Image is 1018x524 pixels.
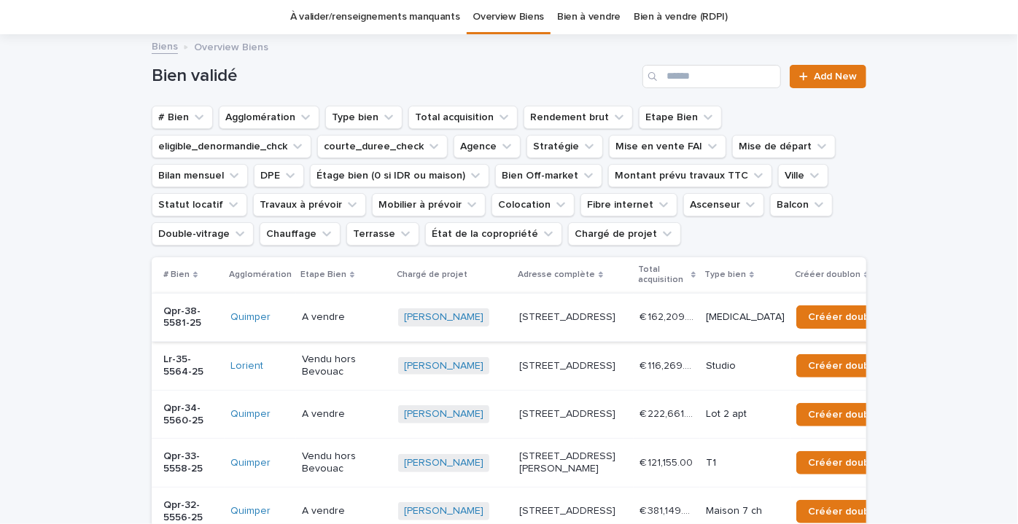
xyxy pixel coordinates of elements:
p: Crééer doublon [795,267,860,283]
a: [PERSON_NAME] [404,360,483,372]
p: Etape Bien [300,267,346,283]
p: Vendu hors Bevouac [302,353,386,378]
a: Crééer doublon [796,354,895,378]
button: # Bien [152,106,213,129]
button: Mise en vente FAI [609,135,726,158]
p: Qpr-32-5556-25 [163,499,219,524]
button: DPE [254,164,304,187]
a: Lorient [230,360,263,372]
button: eligible_denormandie_chck [152,135,311,158]
p: Qpr-38-5581-25 [163,305,219,330]
p: Overview Biens [194,38,268,54]
p: A vendre [302,505,386,517]
a: [PERSON_NAME] [404,505,483,517]
p: Qpr-33-5558-25 [163,450,219,475]
tr: Qpr-34-5560-25Quimper A vendre[PERSON_NAME] [STREET_ADDRESS]€ 222,661.00€ 222,661.00 Lot 2 aptCré... [152,390,974,439]
button: Balcon [770,193,833,216]
a: Biens [152,37,178,54]
tr: Qpr-38-5581-25Quimper A vendre[PERSON_NAME] [STREET_ADDRESS]€ 162,209.00€ 162,209.00 [MEDICAL_DAT... [152,293,974,342]
p: Type bien [704,267,746,283]
span: Crééer doublon [808,458,884,468]
button: Fibre internet [580,193,677,216]
p: € 162,209.00 [640,308,697,324]
p: Lr-35-5564-25 [163,353,219,378]
button: Total acquisition [408,106,518,129]
p: [STREET_ADDRESS][PERSON_NAME] [519,450,628,475]
a: Add New [790,65,866,88]
p: Studio [706,360,785,372]
p: € 222,661.00 [640,405,697,421]
a: [PERSON_NAME] [404,457,483,469]
p: [STREET_ADDRESS] [519,505,628,517]
p: € 381,149.00 [640,502,697,517]
p: Vendu hors Bevouac [302,450,386,475]
p: # Bien [163,267,190,283]
a: Crééer doublon [796,305,895,329]
p: T1 [706,457,785,469]
a: Crééer doublon [796,500,895,523]
button: Bilan mensuel [152,164,248,187]
button: Travaux à prévoir [253,193,366,216]
h1: Bien validé [152,66,637,87]
button: Étage bien (0 si IDR ou maison) [310,164,489,187]
span: Crééer doublon [808,507,884,517]
tr: Qpr-33-5558-25Quimper Vendu hors Bevouac[PERSON_NAME] [STREET_ADDRESS][PERSON_NAME]€ 121,155.00€ ... [152,439,974,488]
p: [STREET_ADDRESS] [519,408,628,421]
button: Montant prévu travaux TTC [608,164,772,187]
p: [STREET_ADDRESS] [519,311,628,324]
a: Crééer doublon [796,403,895,426]
p: A vendre [302,408,386,421]
button: Stratégie [527,135,603,158]
span: Crééer doublon [808,410,884,420]
button: Mobilier à prévoir [372,193,486,216]
button: État de la copropriété [425,222,562,246]
p: [STREET_ADDRESS] [519,360,628,372]
p: Lot 2 apt [706,408,785,421]
button: Double-vitrage [152,222,254,246]
input: Search [642,65,781,88]
button: Mise de départ [732,135,836,158]
tr: Lr-35-5564-25Lorient Vendu hors Bevouac[PERSON_NAME] [STREET_ADDRESS]€ 116,269.00€ 116,269.00 Stu... [152,342,974,391]
button: Ville [778,164,828,187]
p: € 121,155.00 [640,454,696,469]
button: Rendement brut [524,106,633,129]
a: Quimper [230,408,271,421]
a: Quimper [230,457,271,469]
button: Colocation [491,193,575,216]
p: Maison 7 ch [706,505,785,517]
span: Crééer doublon [808,312,884,322]
p: € 116,269.00 [640,357,697,372]
p: [MEDICAL_DATA] [706,311,785,324]
p: Qpr-34-5560-25 [163,402,219,427]
span: Crééer doublon [808,361,884,371]
p: Chargé de projet [397,267,467,283]
p: Total acquisition [638,262,688,289]
button: Agence [454,135,521,158]
button: Etape Bien [639,106,722,129]
button: courte_duree_check [317,135,448,158]
a: Crééer doublon [796,451,895,474]
button: Agglomération [219,106,319,129]
p: Agglomération [229,267,292,283]
button: Chauffage [260,222,341,246]
a: [PERSON_NAME] [404,311,483,324]
p: A vendre [302,311,386,324]
a: Quimper [230,311,271,324]
button: Ascenseur [683,193,764,216]
button: Bien Off-market [495,164,602,187]
button: Statut locatif [152,193,247,216]
span: Add New [814,71,857,82]
a: Quimper [230,505,271,517]
p: Adresse complète [518,267,595,283]
button: Type bien [325,106,403,129]
button: Terrasse [346,222,419,246]
a: [PERSON_NAME] [404,408,483,421]
button: Chargé de projet [568,222,681,246]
